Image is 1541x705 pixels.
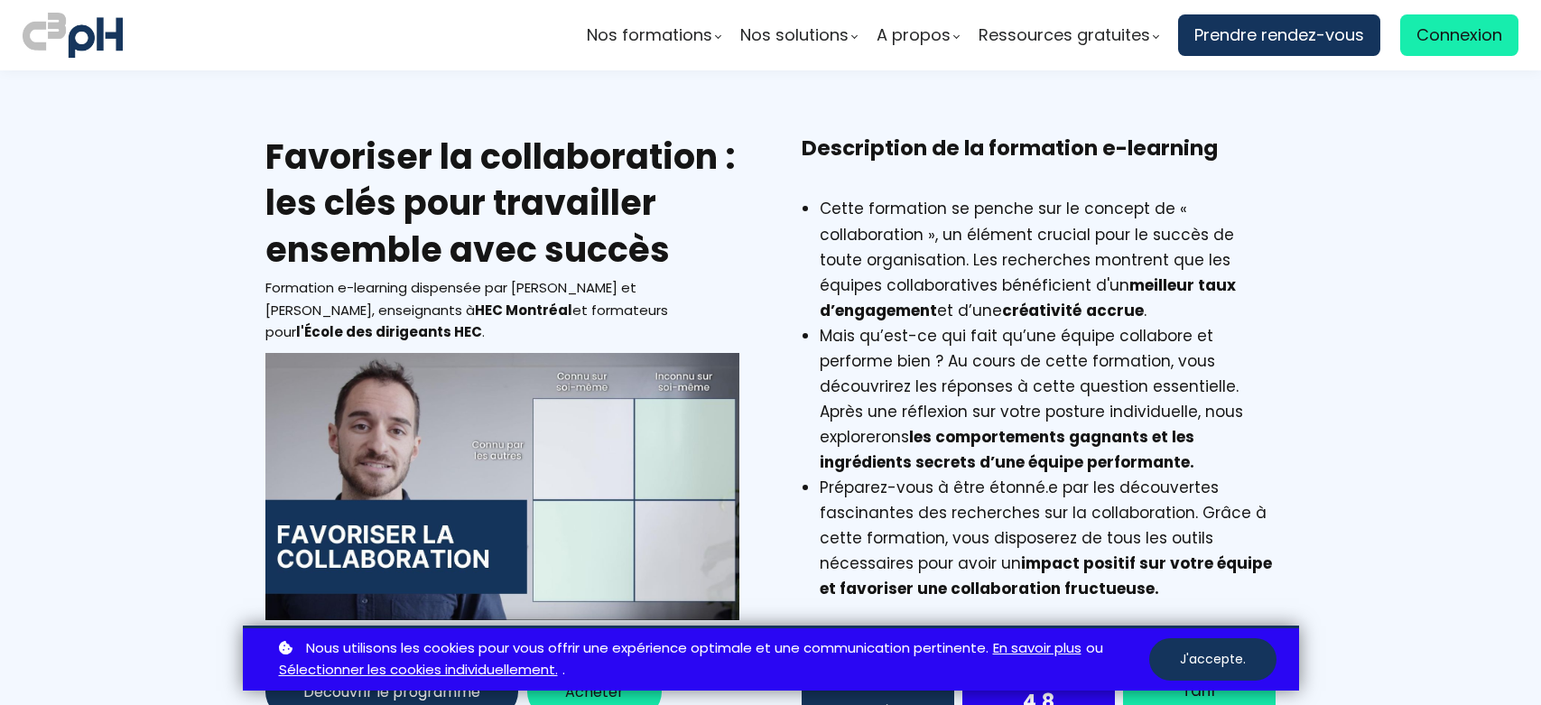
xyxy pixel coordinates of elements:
b: HEC Montréal [475,301,572,320]
h2: Favoriser la collaboration : les clés pour travailler ensemble avec succès [265,134,740,273]
strong: meilleur taux d’engagement [820,274,1236,321]
strong: accrue [1086,300,1144,321]
a: Prendre rendez-vous [1178,14,1380,56]
span: Nos formations [587,22,712,49]
img: logo C3PH [23,9,123,61]
span: Prendre rendez-vous [1194,22,1364,49]
a: Sélectionner les cookies individuellement. [279,659,558,682]
span: Nous utilisons les cookies pour vous offrir une expérience optimale et une communication pertinente. [306,637,989,660]
span: A propos [877,22,951,49]
strong: impact positif sur votre équipe et favoriser une collaboration fructueuse. [820,552,1272,599]
li: Cette formation se penche sur le concept de « collaboration », un élément crucial pour le succès ... [820,196,1276,322]
span: Acheter [565,681,624,703]
b: l'École des dirigeants HEC [296,322,482,341]
strong: les comportements gagnants et les ingrédients secrets d’une équipe performante. [820,426,1194,473]
span: Nos solutions [740,22,849,49]
h3: Description de la formation e-learning [802,134,1276,191]
p: ou . [274,637,1149,682]
span: Ressources gratuites [979,22,1150,49]
a: En savoir plus [993,637,1081,660]
strong: créativité [1002,300,1081,321]
button: J'accepte. [1149,638,1276,681]
a: Connexion [1400,14,1518,56]
div: Formation e-learning dispensée par [PERSON_NAME] et [PERSON_NAME], enseignants à et formateurs po... [265,277,740,344]
li: Préparez-vous à être étonné.e par les découvertes fascinantes des recherches sur la collaboration... [820,475,1276,601]
li: Mais qu’est-ce qui fait qu’une équipe collabore et performe bien ? Au cours de cette formation, v... [820,323,1276,475]
span: Connexion [1416,22,1502,49]
span: Découvrir le programme [303,681,480,703]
